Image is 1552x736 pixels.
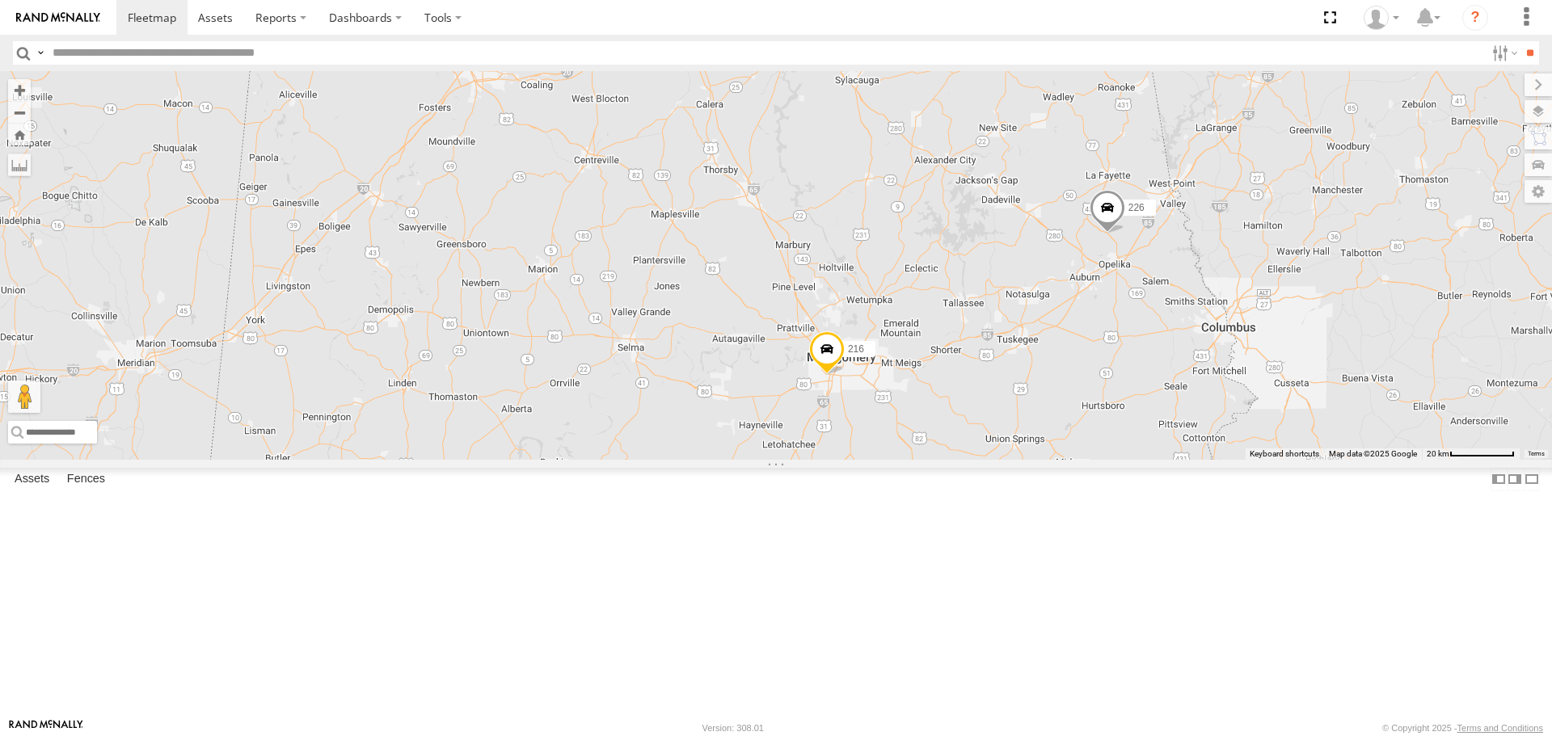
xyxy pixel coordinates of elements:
label: Dock Summary Table to the Left [1491,468,1507,491]
button: Zoom in [8,79,31,101]
span: Map data ©2025 Google [1329,449,1417,458]
div: Version: 308.01 [702,723,764,733]
a: Visit our Website [9,720,83,736]
label: Fences [59,469,113,491]
a: Terms (opens in new tab) [1528,450,1545,456]
img: rand-logo.svg [16,12,100,23]
label: Hide Summary Table [1524,468,1540,491]
span: 216 [848,343,864,355]
label: Search Query [34,41,47,65]
div: EDWARD EDMONDSON [1358,6,1405,30]
button: Drag Pegman onto the map to open Street View [8,381,40,413]
a: Terms and Conditions [1457,723,1543,733]
div: © Copyright 2025 - [1382,723,1543,733]
span: 226 [1128,202,1145,213]
button: Zoom Home [8,124,31,145]
button: Keyboard shortcuts [1250,448,1319,460]
label: Measure [8,154,31,176]
label: Dock Summary Table to the Right [1507,468,1523,491]
i: ? [1462,5,1488,31]
label: Assets [6,469,57,491]
label: Search Filter Options [1486,41,1520,65]
button: Zoom out [8,101,31,124]
button: Map Scale: 20 km per 77 pixels [1422,448,1520,460]
span: 20 km [1427,449,1449,458]
label: Map Settings [1525,180,1552,203]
